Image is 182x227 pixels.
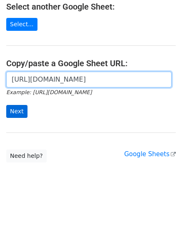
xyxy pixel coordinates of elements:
[6,89,92,95] small: Example: [URL][DOMAIN_NAME]
[6,58,176,68] h4: Copy/paste a Google Sheet URL:
[6,105,27,118] input: Next
[6,2,176,12] h4: Select another Google Sheet:
[6,72,172,87] input: Paste your Google Sheet URL here
[140,187,182,227] iframe: Chat Widget
[124,150,176,158] a: Google Sheets
[6,18,37,31] a: Select...
[6,150,47,162] a: Need help?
